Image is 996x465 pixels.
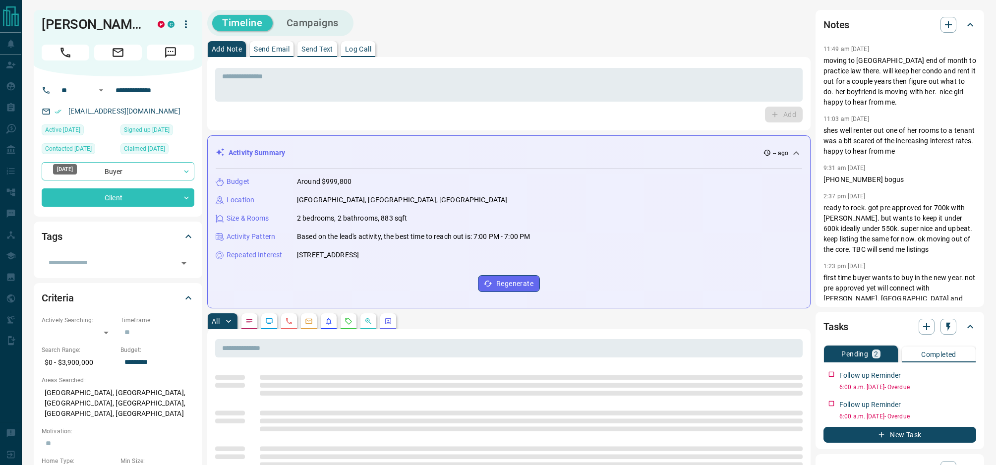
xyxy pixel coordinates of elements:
[277,15,349,31] button: Campaigns
[305,317,313,325] svg: Emails
[124,144,165,154] span: Claimed [DATE]
[921,351,956,358] p: Completed
[42,354,116,371] p: $0 - $3,900,000
[839,400,901,410] p: Follow up Reminder
[823,17,849,33] h2: Notes
[227,195,254,205] p: Location
[245,317,253,325] svg: Notes
[823,13,976,37] div: Notes
[823,56,976,108] p: moving to [GEOGRAPHIC_DATA] end of month to practice law there. will keep her condo and rent it o...
[227,250,282,260] p: Repeated Interest
[42,143,116,157] div: Wed Mar 27 2024
[45,125,80,135] span: Active [DATE]
[823,203,976,255] p: ready to rock. got pre approved for 700k with [PERSON_NAME]. but wants to keep it under 600k idea...
[42,316,116,325] p: Actively Searching:
[120,143,194,157] div: Sun Jul 22 2018
[42,124,116,138] div: Fri Jan 31 2025
[823,315,976,339] div: Tasks
[42,188,194,207] div: Client
[297,232,530,242] p: Based on the lead's activity, the best time to reach out is: 7:00 PM - 7:00 PM
[95,84,107,96] button: Open
[229,148,285,158] p: Activity Summary
[265,317,273,325] svg: Lead Browsing Activity
[823,319,848,335] h2: Tasks
[839,412,976,421] p: 6:00 a.m. [DATE] - Overdue
[45,144,92,154] span: Contacted [DATE]
[42,286,194,310] div: Criteria
[823,193,866,200] p: 2:37 pm [DATE]
[168,21,175,28] div: condos.ca
[42,346,116,354] p: Search Range:
[297,250,359,260] p: [STREET_ADDRESS]
[254,46,290,53] p: Send Email
[158,21,165,28] div: property.ca
[68,107,180,115] a: [EMAIL_ADDRESS][DOMAIN_NAME]
[227,232,275,242] p: Activity Pattern
[216,144,802,162] div: Activity Summary-- ago
[42,225,194,248] div: Tags
[297,195,507,205] p: [GEOGRAPHIC_DATA], [GEOGRAPHIC_DATA], [GEOGRAPHIC_DATA]
[841,350,868,357] p: Pending
[227,176,249,187] p: Budget
[301,46,333,53] p: Send Text
[384,317,392,325] svg: Agent Actions
[345,46,371,53] p: Log Call
[212,318,220,325] p: All
[42,229,62,244] h2: Tags
[823,46,869,53] p: 11:49 am [DATE]
[823,116,869,122] p: 11:03 am [DATE]
[94,45,142,60] span: Email
[874,350,878,357] p: 2
[212,46,242,53] p: Add Note
[120,124,194,138] div: Sun Jul 22 2018
[839,370,901,381] p: Follow up Reminder
[823,165,866,172] p: 9:31 am [DATE]
[823,273,976,335] p: first time buyer wants to buy in the new year. not pre approved yet will connect with [PERSON_NAM...
[42,16,143,32] h1: [PERSON_NAME]
[325,317,333,325] svg: Listing Alerts
[285,317,293,325] svg: Calls
[124,125,170,135] span: Signed up [DATE]
[823,263,866,270] p: 1:23 pm [DATE]
[42,45,89,60] span: Call
[42,290,74,306] h2: Criteria
[147,45,194,60] span: Message
[823,427,976,443] button: New Task
[297,176,352,187] p: Around $999,800
[120,316,194,325] p: Timeframe:
[53,164,77,174] div: [DATE]
[823,125,976,157] p: shes well renter out one of her rooms to a tenant was a bit scared of the increasing interest rat...
[297,213,407,224] p: 2 bedrooms, 2 bathrooms, 883 sqft
[773,149,788,158] p: -- ago
[55,108,61,115] svg: Email Verified
[42,427,194,436] p: Motivation:
[478,275,540,292] button: Regenerate
[839,383,976,392] p: 6:00 a.m. [DATE] - Overdue
[823,174,976,185] p: [PHONE_NUMBER] bogus
[42,376,194,385] p: Areas Searched:
[227,213,269,224] p: Size & Rooms
[42,162,194,180] div: Buyer
[120,346,194,354] p: Budget:
[177,256,191,270] button: Open
[212,15,273,31] button: Timeline
[42,385,194,422] p: [GEOGRAPHIC_DATA], [GEOGRAPHIC_DATA], [GEOGRAPHIC_DATA], [GEOGRAPHIC_DATA], [GEOGRAPHIC_DATA], [G...
[364,317,372,325] svg: Opportunities
[345,317,352,325] svg: Requests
